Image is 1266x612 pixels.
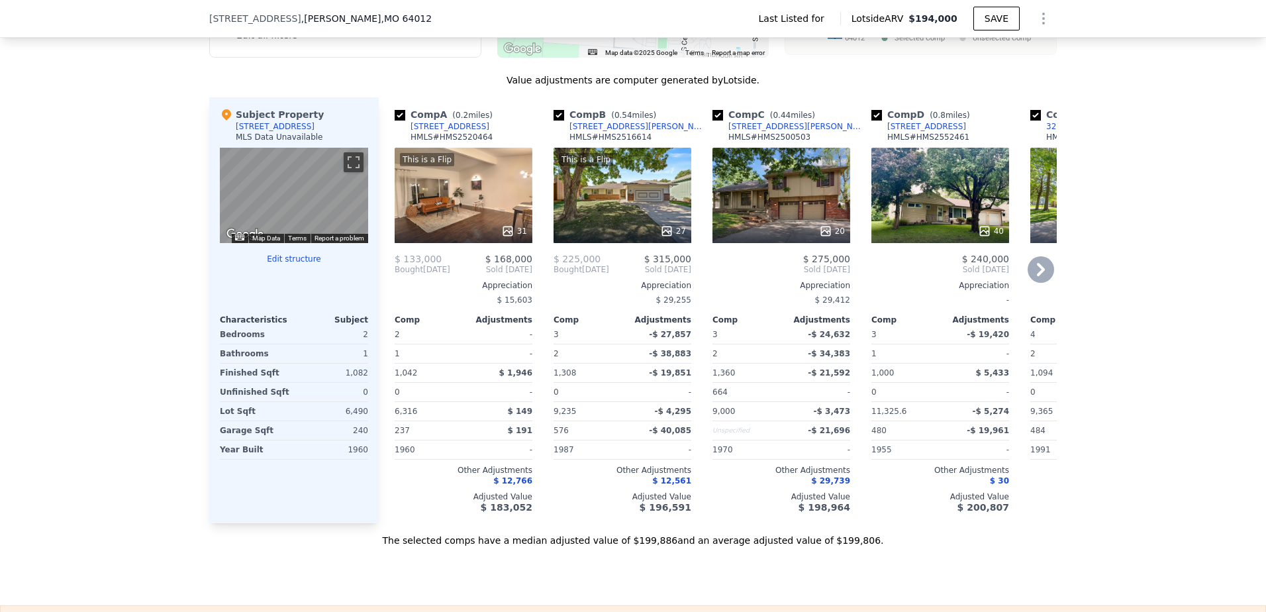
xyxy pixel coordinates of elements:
[649,426,691,435] span: -$ 40,085
[644,254,691,264] span: $ 315,000
[652,476,691,485] span: $ 12,561
[712,108,820,121] div: Comp C
[973,7,1020,30] button: SAVE
[712,387,728,397] span: 664
[297,421,368,440] div: 240
[554,315,622,325] div: Comp
[507,407,532,416] span: $ 149
[395,315,463,325] div: Comp
[554,280,691,291] div: Appreciation
[395,426,410,435] span: 237
[297,344,368,363] div: 1
[728,121,866,132] div: [STREET_ADDRESS][PERSON_NAME]
[712,368,735,378] span: 1,360
[940,315,1009,325] div: Adjustments
[967,426,1009,435] span: -$ 19,961
[924,111,975,120] span: ( miles)
[990,476,1009,485] span: $ 30
[252,234,280,243] button: Map Data
[220,315,294,325] div: Characteristics
[803,254,850,264] span: $ 275,000
[871,440,938,459] div: 1955
[1030,440,1096,459] div: 1991
[554,407,576,416] span: 9,235
[871,108,975,121] div: Comp D
[871,491,1009,502] div: Adjusted Value
[808,426,850,435] span: -$ 21,696
[395,264,423,275] span: Bought
[1030,407,1053,416] span: 9,365
[588,49,597,55] button: Keyboard shortcuts
[395,491,532,502] div: Adjusted Value
[288,234,307,242] a: Terms
[220,364,291,382] div: Finished Sqft
[554,108,661,121] div: Comp B
[294,315,368,325] div: Subject
[871,121,966,132] a: [STREET_ADDRESS]
[625,440,691,459] div: -
[871,330,877,339] span: 3
[456,111,468,120] span: 0.2
[559,153,613,166] div: This is a Flip
[1030,426,1046,435] span: 484
[209,523,1057,547] div: The selected comps have a median adjusted value of $199,886 and an average adjusted value of $199...
[976,368,1009,378] span: $ 5,433
[614,111,632,120] span: 0.54
[297,402,368,421] div: 6,490
[765,111,820,120] span: ( miles)
[301,12,432,25] span: , [PERSON_NAME]
[784,383,850,401] div: -
[1030,5,1057,32] button: Show Options
[1030,344,1096,363] div: 2
[501,40,544,58] a: Open this area in Google Maps (opens a new window)
[395,280,532,291] div: Appreciation
[554,264,609,275] div: [DATE]
[554,491,691,502] div: Adjusted Value
[344,152,364,172] button: Toggle fullscreen view
[712,344,779,363] div: 2
[712,121,866,132] a: [STREET_ADDRESS][PERSON_NAME]
[554,440,620,459] div: 1987
[235,234,244,240] button: Keyboard shortcuts
[1030,280,1168,291] div: Appreciation
[297,440,368,459] div: 1960
[852,12,908,25] span: Lotside ARV
[622,315,691,325] div: Adjustments
[784,440,850,459] div: -
[501,40,544,58] img: Google
[773,111,791,120] span: 0.44
[808,368,850,378] span: -$ 21,592
[220,344,291,363] div: Bathrooms
[895,34,945,42] text: Selected Comp
[466,440,532,459] div: -
[236,121,315,132] div: [STREET_ADDRESS]
[220,108,324,121] div: Subject Property
[395,387,400,397] span: 0
[799,502,850,513] span: $ 198,964
[220,440,291,459] div: Year Built
[466,344,532,363] div: -
[1030,330,1036,339] span: 4
[220,383,291,401] div: Unfinished Sqft
[554,426,569,435] span: 576
[1030,368,1053,378] span: 1,094
[481,502,532,513] span: $ 183,052
[685,49,704,56] a: Terms
[815,295,850,305] span: $ 29,412
[808,330,850,339] span: -$ 24,632
[712,280,850,291] div: Appreciation
[395,465,532,476] div: Other Adjustments
[871,315,940,325] div: Comp
[466,383,532,401] div: -
[554,344,620,363] div: 2
[962,254,1009,264] span: $ 240,000
[781,315,850,325] div: Adjustments
[887,121,966,132] div: [STREET_ADDRESS]
[967,330,1009,339] span: -$ 19,420
[943,440,1009,459] div: -
[395,330,400,339] span: 2
[933,111,946,120] span: 0.8
[649,368,691,378] span: -$ 19,851
[759,12,830,25] span: Last Listed for
[712,421,779,440] div: Unspecified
